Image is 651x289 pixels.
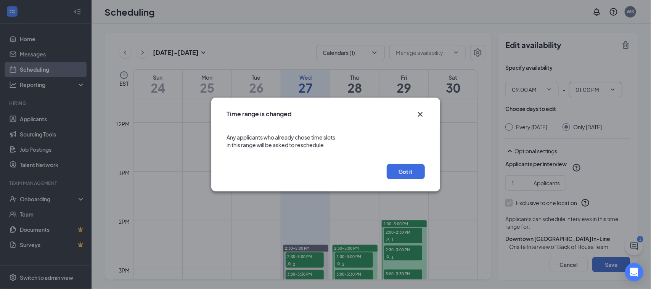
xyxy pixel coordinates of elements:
svg: Cross [416,110,425,119]
button: Got it [387,164,425,179]
div: Any applicants who already chose time slots in this range will be asked to reschedule [227,126,425,156]
div: Open Intercom Messenger [625,263,643,281]
h3: Time range is changed [227,110,292,118]
button: Close [416,110,425,119]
